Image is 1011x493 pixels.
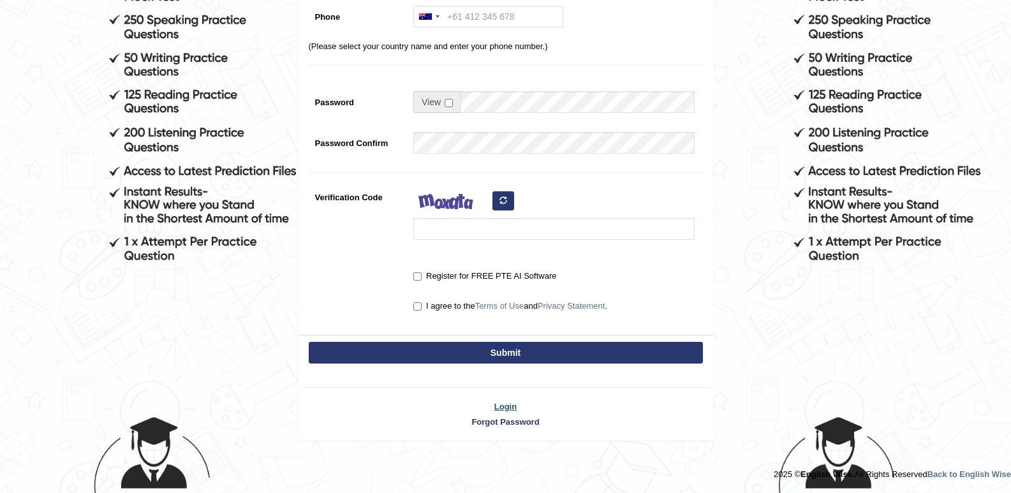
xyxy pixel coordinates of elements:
[309,132,408,149] label: Password Confirm
[413,272,422,281] input: Register for FREE PTE AI Software
[413,302,422,311] input: I agree to theTerms of UseandPrivacy Statement.
[414,6,443,27] div: Australia: +61
[538,301,605,311] a: Privacy Statement
[413,300,607,313] label: I agree to the and .
[927,469,1011,479] a: Back to English Wise
[299,401,712,413] a: Login
[309,186,408,203] label: Verification Code
[475,301,524,311] a: Terms of Use
[801,469,854,479] strong: English Wise.
[309,91,408,108] label: Password
[413,270,556,283] label: Register for FREE PTE AI Software
[309,40,703,52] p: (Please select your country name and enter your phone number.)
[309,6,408,23] label: Phone
[299,416,712,428] a: Forgot Password
[413,6,563,27] input: +61 412 345 678
[309,342,703,364] button: Submit
[774,462,1011,480] div: 2025 © All Rights Reserved
[445,99,453,107] input: Show/Hide Password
